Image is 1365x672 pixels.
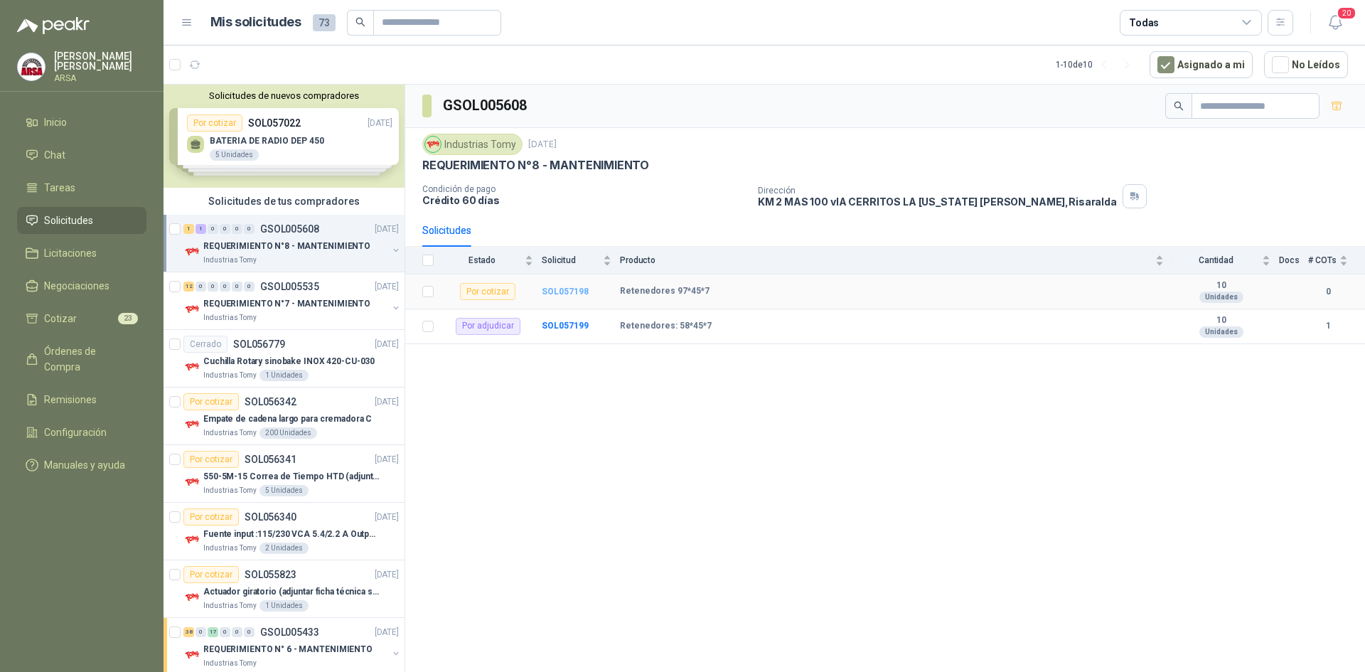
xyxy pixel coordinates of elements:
span: Solicitud [542,255,600,265]
p: Industrias Tomy [203,427,257,439]
p: Dirección [758,186,1117,196]
span: Solicitudes [44,213,93,228]
a: Configuración [17,419,146,446]
div: Cerrado [183,336,227,353]
button: Solicitudes de nuevos compradores [169,90,399,101]
a: Remisiones [17,386,146,413]
p: Industrias Tomy [203,312,257,324]
span: # COTs [1308,255,1337,265]
span: Negociaciones [44,278,109,294]
span: Chat [44,147,65,163]
a: Cotizar23 [17,305,146,332]
span: 23 [118,313,138,324]
th: Cantidad [1172,247,1279,274]
span: 20 [1337,6,1356,20]
b: Retenedores: 58*45*7 [620,321,712,332]
p: Industrias Tomy [203,600,257,612]
p: SOL056341 [245,454,296,464]
div: 0 [244,224,255,234]
th: Estado [442,247,542,274]
p: REQUERIMIENTO N° 6 - MANTENIMIENTO [203,643,373,656]
p: Condición de pago [422,184,746,194]
span: Tareas [44,180,75,196]
div: 1 [183,224,194,234]
div: Industrias Tomy [422,134,523,155]
div: 2 Unidades [259,543,309,554]
button: Asignado a mi [1150,51,1253,78]
p: Fuente input :115/230 VCA 5.4/2.2 A Output: 24 VDC 10 A 47-63 Hz [203,528,380,541]
div: 0 [220,224,230,234]
div: 1 Unidades [259,370,309,381]
p: SOL056342 [245,397,296,407]
img: Logo peakr [17,17,90,34]
p: KM 2 MAS 100 vIA CERRITOS LA [US_STATE] [PERSON_NAME] , Risaralda [758,196,1117,208]
div: 17 [208,627,218,637]
b: 10 [1172,315,1270,326]
p: Industrias Tomy [203,255,257,266]
img: Company Logo [183,358,200,375]
a: Manuales y ayuda [17,452,146,479]
p: Industrias Tomy [203,370,257,381]
div: Todas [1129,15,1159,31]
p: SOL056779 [233,339,285,349]
div: 1 - 10 de 10 [1056,53,1138,76]
p: GSOL005433 [260,627,319,637]
a: Chat [17,142,146,169]
span: Producto [620,255,1152,265]
div: Unidades [1199,292,1243,303]
div: 0 [220,282,230,292]
p: SOL056340 [245,512,296,522]
span: Cotizar [44,311,77,326]
b: Retenedores 97*45*7 [620,286,710,297]
a: Negociaciones [17,272,146,299]
span: Órdenes de Compra [44,343,133,375]
p: GSOL005535 [260,282,319,292]
div: 0 [196,282,206,292]
a: Por cotizarSOL056342[DATE] Company LogoEmpate de cadena largo para cremadora CIndustrias Tomy200 ... [164,388,405,445]
span: Estado [442,255,522,265]
a: Por cotizarSOL056341[DATE] Company Logo550-5M-15 Correa de Tiempo HTD (adjuntar ficha y /o imagen... [164,445,405,503]
span: 73 [313,14,336,31]
span: Configuración [44,425,107,440]
th: Solicitud [542,247,620,274]
div: Por adjudicar [456,318,520,335]
div: 1 [196,224,206,234]
div: Por cotizar [460,283,515,300]
div: 12 [183,282,194,292]
a: Tareas [17,174,146,201]
span: Licitaciones [44,245,97,261]
button: 20 [1322,10,1348,36]
button: No Leídos [1264,51,1348,78]
a: CerradoSOL056779[DATE] Company LogoCuchilla Rotary sinobake INOX 420-CU-030Industrias Tomy1 Unidades [164,330,405,388]
p: [DATE] [528,138,557,151]
span: Inicio [44,114,67,130]
b: 0 [1308,285,1348,299]
div: 38 [183,627,194,637]
p: Actuador giratorio (adjuntar ficha técnica si es diferente a festo) [203,585,380,599]
div: 0 [232,224,242,234]
p: [PERSON_NAME] [PERSON_NAME] [54,51,146,71]
h3: GSOL005608 [443,95,529,117]
a: Licitaciones [17,240,146,267]
p: [DATE] [375,338,399,351]
p: REQUERIMIENTO N°7 - MANTENIMIENTO [203,297,370,311]
span: search [1174,101,1184,111]
p: Industrias Tomy [203,485,257,496]
div: 0 [208,282,218,292]
img: Company Logo [183,474,200,491]
div: 0 [196,627,206,637]
a: Órdenes de Compra [17,338,146,380]
p: Empate de cadena largo para cremadora C [203,412,372,426]
img: Company Logo [183,416,200,433]
a: Inicio [17,109,146,136]
p: [DATE] [375,395,399,409]
div: Por cotizar [183,393,239,410]
p: [DATE] [375,223,399,236]
p: [DATE] [375,453,399,466]
p: REQUERIMIENTO N°8 - MANTENIMIENTO [203,240,370,253]
b: 10 [1172,280,1270,292]
div: Solicitudes [422,223,471,238]
div: 0 [220,627,230,637]
p: SOL055823 [245,570,296,580]
img: Company Logo [183,243,200,260]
